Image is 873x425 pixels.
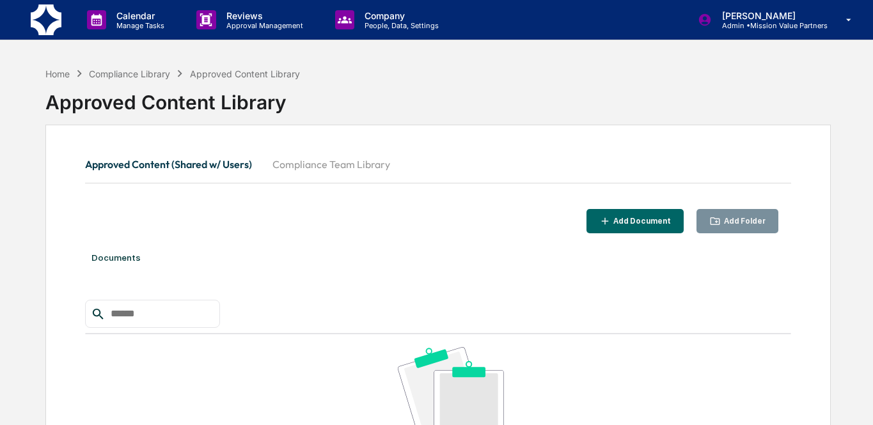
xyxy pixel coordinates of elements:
p: People, Data, Settings [354,21,445,30]
p: Admin • Mission Value Partners [712,21,828,30]
div: secondary tabs example [85,149,791,180]
button: Compliance Team Library [262,149,400,180]
p: Manage Tasks [106,21,171,30]
p: Approval Management [216,21,310,30]
div: Compliance Library [89,68,170,79]
button: Add Document [586,209,684,234]
p: Company [354,10,445,21]
button: Add Folder [696,209,778,234]
div: Approved Content Library [190,68,300,79]
p: Calendar [106,10,171,21]
img: logo [31,4,61,35]
div: Home [45,68,70,79]
div: Approved Content Library [45,81,831,114]
div: Documents [85,240,791,275]
p: Reviews [216,10,310,21]
p: [PERSON_NAME] [712,10,828,21]
div: Add Folder [721,217,766,226]
div: Add Document [611,217,671,226]
button: Approved Content (Shared w/ Users) [85,149,262,180]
